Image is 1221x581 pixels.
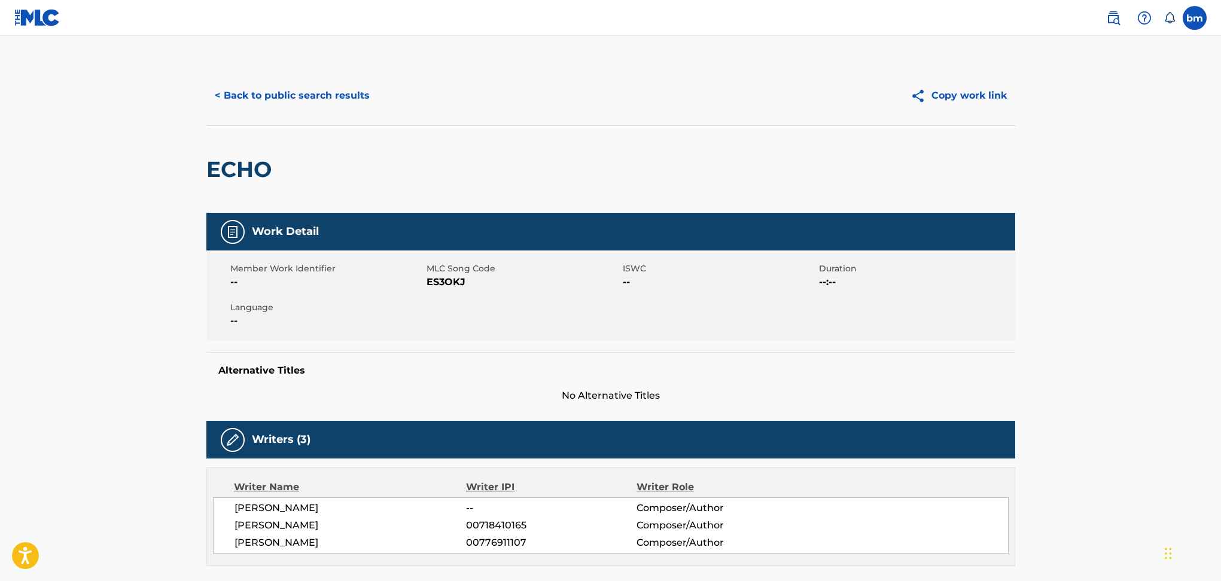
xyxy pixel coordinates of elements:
h5: Writers (3) [252,433,310,447]
h5: Alternative Titles [218,365,1003,377]
div: Help [1132,6,1156,30]
span: -- [623,275,816,289]
h5: Work Detail [252,225,319,238]
iframe: Resource Center [1187,387,1221,484]
div: Drag [1165,536,1172,571]
span: Composer/Author [637,518,791,533]
span: Composer/Author [637,501,791,515]
img: Copy work link [911,88,931,103]
div: Writer Role [637,480,791,494]
div: Writer Name [234,480,467,494]
span: Member Work Identifier [230,262,424,275]
span: --:-- [819,275,1012,289]
span: ISWC [623,262,816,275]
span: Duration [819,262,1012,275]
img: search [1106,11,1120,25]
span: Language [230,301,424,314]
img: MLC Logo [14,9,60,26]
div: Notifications [1164,12,1176,24]
img: Writers [226,433,240,447]
span: No Alternative Titles [206,389,1015,403]
span: -- [466,501,636,515]
span: 00718410165 [466,518,636,533]
img: Work Detail [226,225,240,239]
span: Composer/Author [637,536,791,550]
span: [PERSON_NAME] [235,518,467,533]
iframe: Chat Widget [1161,524,1221,581]
span: [PERSON_NAME] [235,536,467,550]
img: help [1137,11,1152,25]
span: -- [230,275,424,289]
span: 00776911107 [466,536,636,550]
span: -- [230,314,424,328]
button: < Back to public search results [206,81,378,111]
a: Public Search [1101,6,1125,30]
button: Copy work link [902,81,1015,111]
span: [PERSON_NAME] [235,501,467,515]
span: ES3OKJ [427,275,620,289]
h2: ECHO [206,156,278,183]
div: User Menu [1183,6,1207,30]
span: MLC Song Code [427,262,620,275]
div: Writer IPI [466,480,637,494]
